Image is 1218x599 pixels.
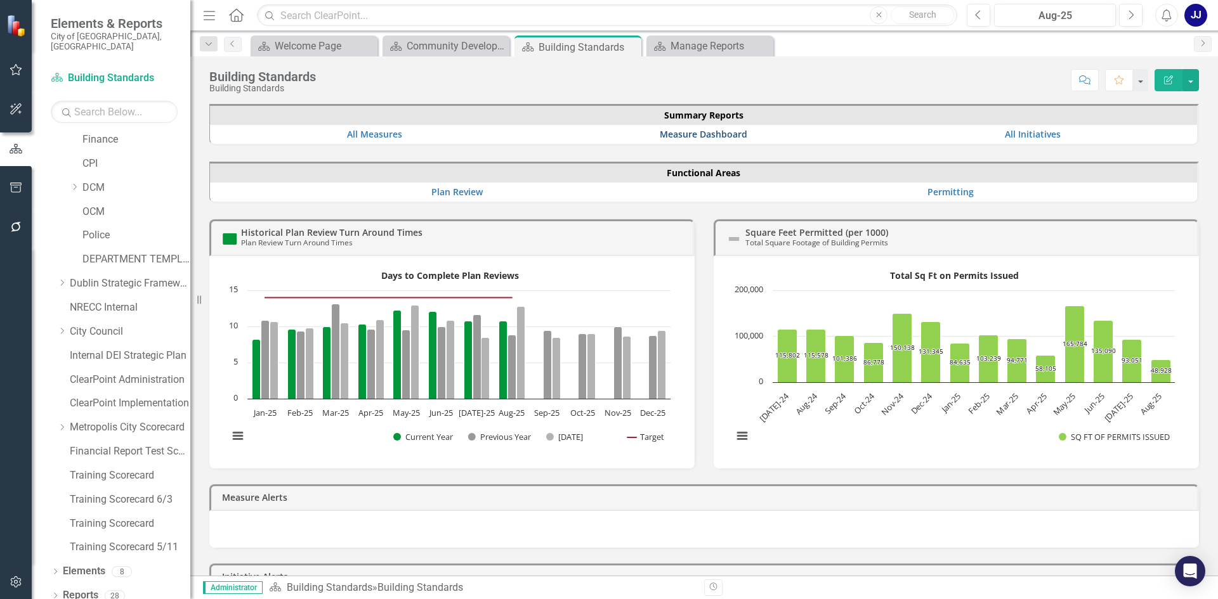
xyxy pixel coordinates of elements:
img: Not Defined [726,231,742,247]
text: [DATE]-25 [1102,390,1136,424]
a: Police [82,228,190,243]
path: May-25, 9.51. Previous Year. [402,330,410,399]
path: Jan-25, 10.63. Two Years Ago. [270,321,278,399]
a: NRECC Internal [70,300,190,315]
a: Training Scorecard [70,517,190,531]
text: 15 [229,283,238,295]
text: 48,928 [1151,366,1172,375]
span: Search [909,10,936,20]
path: Mar-25, 10.49. Two Years Ago. [341,323,349,399]
text: 135,090 [1091,346,1116,355]
text: 131,345 [919,347,943,356]
path: Nov-24, 150,138. SQ FT OF PERMITS ISSUED. [893,313,912,382]
text: Dec-24 [908,390,935,416]
div: Building Standards [377,581,463,593]
div: Aug-25 [999,8,1111,23]
path: Jan-25, 84,635. SQ FT OF PERMITS ISSUED. [950,343,970,382]
a: ClearPoint Administration [70,373,190,387]
path: Jun-25, 10.82. Two Years Ago. [447,320,455,399]
path: Nov-25, 9.94. Previous Year. [614,326,622,399]
text: 5 [233,356,238,367]
button: Aug-25 [994,4,1116,27]
text: 94,771 [1007,356,1028,364]
g: Target, series 4 of 4. Line with 12 data points. [263,295,514,300]
button: Show SQ FT OF PERMITS ISSUED [1059,431,1170,442]
text: 93,051 [1122,356,1143,364]
path: Feb-25, 9.64. Current Year. [288,329,296,399]
path: Apr-25, 10.3. Current Year. [358,324,367,399]
a: Plan Review [431,186,483,198]
text: Aug-25 [499,407,525,418]
path: Jun-25, 9.97. Previous Year. [438,326,446,399]
path: Mar-25, 13.15. Previous Year. [332,304,340,399]
path: Aug-25, 8.81. Previous Year. [508,335,516,399]
text: 0 [233,392,238,403]
path: May-25, 12.98. Two Years Ago. [411,305,419,399]
button: JJ [1184,4,1207,27]
text: 86,778 [863,357,884,366]
a: City Council [70,325,190,339]
g: Current Year, series 1 of 4. Bar series with 12 bars. [252,290,654,399]
path: Apr-25, 9.62. Previous Year. [367,329,376,399]
path: Jul-25, 8.5. Two Years Ago. [481,337,490,399]
a: Financial Report Test Scorecard [70,444,190,459]
text: May-25 [1051,390,1078,418]
path: Apr-25, 58,105. SQ FT OF PERMITS ISSUED. [1036,355,1056,382]
path: Mar-25, 9.92. Current Year. [323,326,331,399]
path: Dec-25, 8.71. Previous Year. [649,335,657,399]
a: Dublin Strategic Framework [70,276,190,291]
text: 150,138 [890,343,915,352]
text: Nov-25 [605,407,631,418]
text: 84,635 [950,357,971,366]
button: Show Target [627,431,665,442]
a: Permitting [927,186,974,198]
text: Oct-25 [570,407,595,418]
input: Search ClearPoint... [257,4,957,27]
svg: Interactive chart [726,266,1181,456]
path: Oct-25, 9. Previous Year. [579,333,587,399]
img: On Target [222,231,237,247]
path: Sep-24, 101,386. SQ FT OF PERMITS ISSUED. [835,335,855,382]
a: DEPARTMENT TEMPLATE [82,252,190,267]
text: Jan-25 [938,390,963,416]
button: Show Two Years Ago [546,431,613,442]
text: Feb-25 [287,407,313,418]
path: Dec-24, 131,345. SQ FT OF PERMITS ISSUED. [921,321,941,382]
div: Total Sq Ft on Permits Issued. Highcharts interactive chart. [726,266,1186,456]
text: Days to Complete Plan Reviews [381,269,519,281]
a: Training Scorecard [70,468,190,483]
path: Aug-25, 12.77. Two Years Ago. [517,306,525,399]
path: Jul-25, 11.58. Previous Year. [473,314,481,399]
path: May-25, 12.21. Current Year. [393,310,402,399]
text: 0 [759,375,763,387]
text: Sep-24 [822,390,849,416]
path: Mar-25, 94,771. SQ FT OF PERMITS ISSUED. [1007,338,1027,382]
path: Jul-25, 93,051. SQ FT OF PERMITS ISSUED. [1122,339,1142,382]
text: Total Sq Ft on Permits Issued [890,269,1019,281]
text: Aug-25 [1137,390,1164,417]
button: View chart menu, Total Sq Ft on Permits Issued [733,427,751,445]
path: Jun-25, 12.03. Current Year. [429,311,437,399]
text: 100,000 [735,330,763,341]
div: Building Standards [539,39,638,55]
text: 10 [229,319,238,331]
small: Total Square Footage of Building Permits [745,237,888,247]
path: Oct-25, 9. Two Years Ago. [587,333,596,399]
a: Welcome Page [254,38,374,54]
div: Building Standards [209,70,316,84]
svg: Interactive chart [222,266,677,456]
a: Training Scorecard 5/11 [70,540,190,555]
text: 200,000 [735,283,763,295]
path: Feb-25, 9.81. Two Years Ago. [306,328,314,399]
text: Jun-25 [428,407,453,418]
a: All Initiatives [1005,128,1061,140]
text: 165,784 [1063,339,1087,348]
div: Community Development [407,38,506,54]
path: Jul-25, 10.72. Current Year. [464,321,473,399]
path: Aug-24, 115,578. SQ FT OF PERMITS ISSUED. [806,329,826,382]
div: Days to Complete Plan Reviews. Highcharts interactive chart. [222,266,682,456]
path: Jun-25, 135,090. SQ FT OF PERMITS ISSUED. [1094,320,1113,382]
div: » [269,581,695,595]
path: Feb-25, 9.38. Previous Year. [297,331,305,399]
